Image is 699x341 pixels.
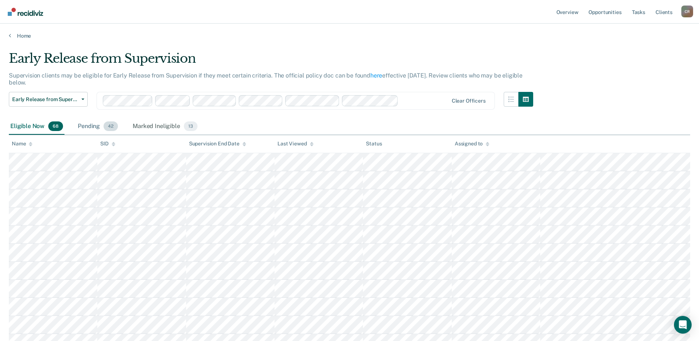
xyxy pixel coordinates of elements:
div: Status [366,141,382,147]
p: Supervision clients may be eligible for Early Release from Supervision if they meet certain crite... [9,72,522,86]
div: Supervision End Date [189,141,246,147]
img: Recidiviz [8,8,43,16]
div: SID [100,141,115,147]
div: Open Intercom Messenger [674,316,692,334]
div: Name [12,141,32,147]
div: Last Viewed [277,141,313,147]
span: 68 [48,121,63,131]
a: here [370,72,382,79]
div: Assigned to [455,141,489,147]
div: Eligible Now68 [9,118,64,135]
span: 42 [104,121,118,131]
div: Pending42 [76,118,119,135]
a: Home [9,32,690,39]
div: Clear officers [452,98,486,104]
div: Early Release from Supervision [9,51,533,72]
div: C R [681,6,693,17]
div: Marked Ineligible13 [131,118,199,135]
button: Early Release from Supervision [9,92,88,107]
span: 13 [184,121,198,131]
button: Profile dropdown button [681,6,693,17]
span: Early Release from Supervision [12,96,78,103]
